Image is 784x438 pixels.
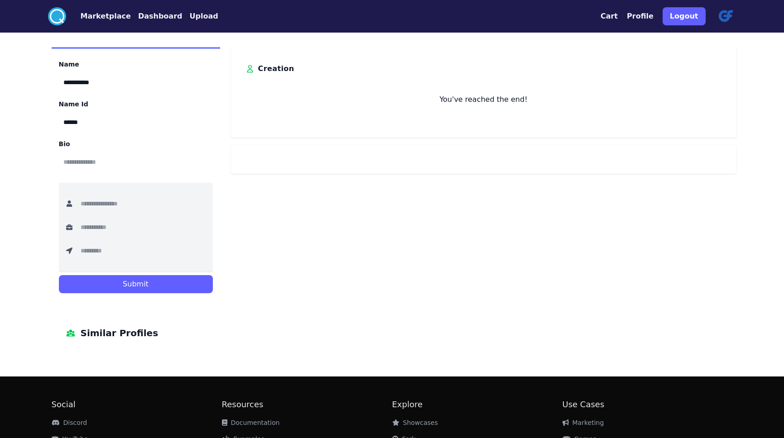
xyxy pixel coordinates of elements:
button: Cart [601,11,618,22]
a: Marketing [563,419,604,426]
button: Submit [59,275,213,293]
button: Upload [189,11,218,22]
h3: Creation [258,62,294,76]
a: Dashboard [131,11,183,22]
p: You've reached the end! [245,94,722,105]
h2: Use Cases [563,398,733,411]
a: Marketplace [66,11,131,22]
span: Similar Profiles [81,326,159,340]
button: Marketplace [81,11,131,22]
h2: Social [52,398,222,411]
button: Dashboard [138,11,183,22]
button: Profile [627,11,654,22]
label: Name Id [59,100,213,109]
h2: Resources [222,398,392,411]
button: Logout [663,7,706,25]
h2: Explore [392,398,563,411]
label: Bio [59,139,213,148]
a: Documentation [222,419,280,426]
a: Showcases [392,419,438,426]
a: Upload [182,11,218,22]
a: Logout [663,4,706,29]
img: profile [715,5,736,27]
label: Name [59,60,213,69]
a: Discord [52,419,87,426]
